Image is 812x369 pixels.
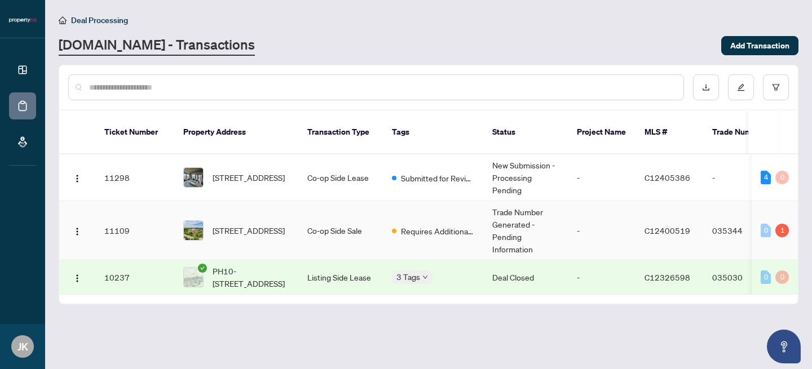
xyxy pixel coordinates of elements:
img: Logo [73,227,82,236]
span: Submitted for Review [401,172,474,184]
span: [STREET_ADDRESS] [213,171,285,184]
th: MLS # [636,110,703,154]
span: Requires Additional Docs [401,225,474,237]
td: 11298 [95,154,174,201]
img: thumbnail-img [184,168,203,187]
div: 0 [775,171,789,184]
th: Ticket Number [95,110,174,154]
span: filter [772,83,780,91]
td: Listing Side Lease [298,260,383,295]
span: check-circle [198,264,207,273]
button: filter [763,74,789,100]
td: Deal Closed [483,260,568,295]
span: C12405386 [645,172,690,183]
td: - [568,260,636,295]
div: 0 [761,270,771,284]
span: download [702,83,710,91]
button: download [693,74,719,100]
button: Logo [68,221,86,239]
span: home [59,16,67,24]
button: Open asap [767,330,801,363]
td: Co-op Side Sale [298,201,383,260]
th: Tags [383,110,483,154]
img: Logo [73,274,82,283]
td: New Submission - Processing Pending [483,154,568,201]
a: [DOMAIN_NAME] - Transactions [59,35,255,56]
button: Logo [68,268,86,286]
th: Status [483,110,568,154]
div: 4 [761,171,771,184]
td: - [568,154,636,201]
span: Add Transaction [730,37,789,55]
span: C12326598 [645,272,690,282]
td: Co-op Side Lease [298,154,383,201]
th: Trade Number [703,110,782,154]
td: Trade Number Generated - Pending Information [483,201,568,260]
td: - [703,154,782,201]
button: edit [728,74,754,100]
span: PH10-[STREET_ADDRESS] [213,265,289,290]
th: Property Address [174,110,298,154]
td: 035344 [703,201,782,260]
img: thumbnail-img [184,268,203,287]
div: 0 [761,224,771,237]
span: C12400519 [645,225,690,235]
div: 0 [775,270,789,284]
span: edit [737,83,745,91]
img: thumbnail-img [184,221,203,240]
td: 035030 [703,260,782,295]
button: Add Transaction [721,36,798,55]
td: 10237 [95,260,174,295]
th: Transaction Type [298,110,383,154]
span: 3 Tags [396,270,420,283]
span: down [422,274,428,280]
span: [STREET_ADDRESS] [213,224,285,237]
span: Deal Processing [71,15,128,25]
span: JK [17,339,28,354]
td: - [568,201,636,260]
td: 11109 [95,201,174,260]
button: Logo [68,168,86,186]
img: logo [9,17,36,24]
img: Logo [73,174,82,183]
th: Project Name [568,110,636,154]
div: 1 [775,224,789,237]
